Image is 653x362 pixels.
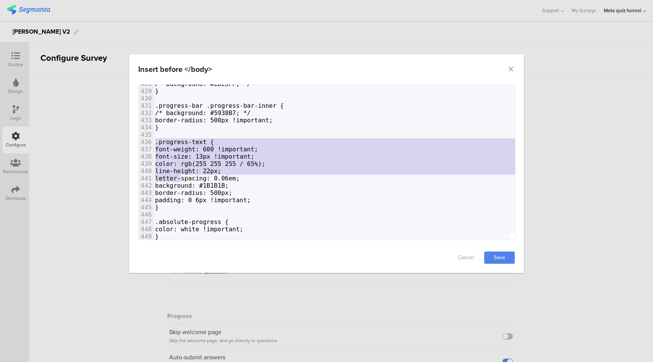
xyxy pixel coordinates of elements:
div: 438 [139,153,153,160]
div: 446 [139,211,153,218]
div: Insert before </body> [138,63,212,75]
div: 442 [139,182,153,189]
div: 433 [139,117,153,124]
div: dialog [129,54,524,273]
a: Save [484,252,515,264]
div: 436 [139,138,153,146]
div: 448 [139,226,153,233]
div: 431 [139,102,153,109]
div: 440 [139,167,153,175]
div: 434 [139,124,153,131]
div: 447 [139,218,153,226]
div: 430 [139,95,153,102]
span: .progress-bar .progress-bar-inner { [155,102,284,109]
div: 445 [139,204,153,211]
span: line-height: 22px; [155,167,221,175]
span: .absolute-progress { [155,218,229,226]
div: 429 [139,88,153,95]
span: color: white !important; [155,226,243,233]
div: 437 [139,146,153,153]
span: } [155,204,159,211]
div: 435 [139,131,153,138]
span: font-size: 13px !important; [155,153,254,160]
span: font-weight: 600 !important; [155,146,258,153]
div: 439 [139,160,153,167]
span: letter-spacing: 0.06em; [155,175,240,182]
span: border-radius: 500px; [155,189,232,196]
span: } [155,233,159,240]
div: 449 [139,233,153,240]
span: } [155,88,159,95]
span: .progress-text { [155,138,214,146]
div: 444 [139,196,153,204]
span: color: rgb(255 255 255 / 65%); [155,160,265,167]
span: /* background: #5938B7; */ [155,109,251,117]
div: 441 [139,175,153,182]
button: Close [507,65,515,73]
span: background: #1B1B1B; [155,182,229,189]
span: padding: 0 6px !important; [155,196,251,204]
span: } [155,124,159,131]
a: Cancel [451,252,481,264]
span: border-radius: 500px !important; [155,117,273,124]
div: 432 [139,109,153,117]
div: 443 [139,189,153,196]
